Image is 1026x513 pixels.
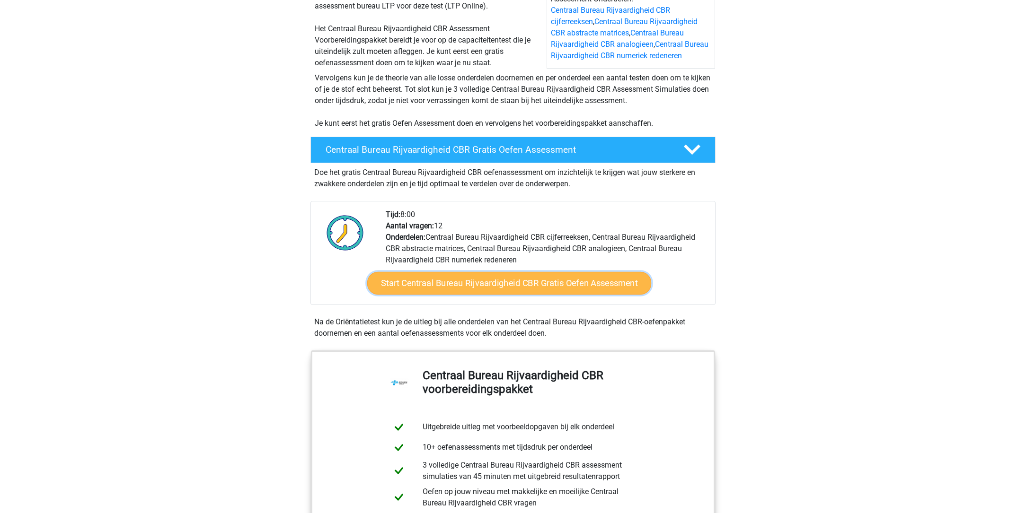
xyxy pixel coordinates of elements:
[551,40,708,60] a: Centraal Bureau Rijvaardigheid CBR numeriek redeneren
[326,144,668,155] h4: Centraal Bureau Rijvaardigheid CBR Gratis Oefen Assessment
[311,72,715,129] div: Vervolgens kun je de theorie van alle losse onderdelen doornemen en per onderdeel een aantal test...
[386,233,425,242] b: Onderdelen:
[551,6,670,26] a: Centraal Bureau Rijvaardigheid CBR cijferreeksen
[386,210,400,219] b: Tijd:
[386,221,434,230] b: Aantal vragen:
[379,209,715,304] div: 8:00 12 Centraal Bureau Rijvaardigheid CBR cijferreeksen, Centraal Bureau Rijvaardigheid CBR abst...
[551,28,684,49] a: Centraal Bureau Rijvaardigheid CBR analogieen
[367,272,651,295] a: Start Centraal Bureau Rijvaardigheid CBR Gratis Oefen Assessment
[310,163,716,190] div: Doe het gratis Centraal Bureau Rijvaardigheid CBR oefenassessment om inzichtelijk te krijgen wat ...
[310,316,716,339] div: Na de Oriëntatietest kun je de uitleg bij alle onderdelen van het Centraal Bureau Rijvaardigheid ...
[321,209,369,256] img: Klok
[307,137,719,163] a: Centraal Bureau Rijvaardigheid CBR Gratis Oefen Assessment
[551,17,698,37] a: Centraal Bureau Rijvaardigheid CBR abstracte matrices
